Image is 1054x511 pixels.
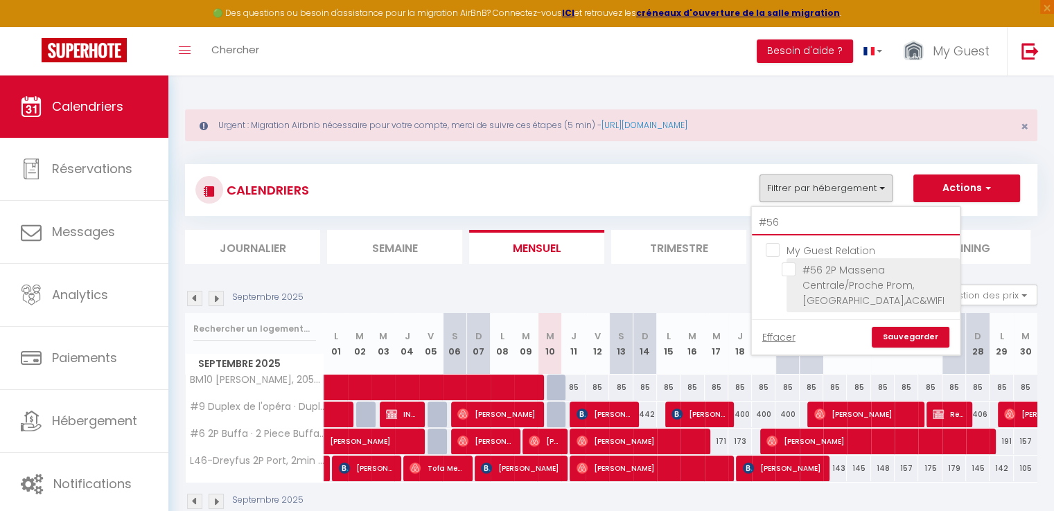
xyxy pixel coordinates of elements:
[193,316,316,341] input: Rechercher un logement...
[871,456,895,481] div: 148
[752,210,960,235] input: Rechercher un logement...
[410,455,464,481] span: Tofa Mehzabin
[688,330,696,343] abbr: M
[750,206,961,356] div: Filtrer par hébergement
[577,428,702,454] span: [PERSON_NAME]
[52,223,115,240] span: Messages
[522,330,530,343] abbr: M
[918,456,942,481] div: 175
[913,174,1020,202] button: Actions
[232,291,304,304] p: Septembre 2025
[577,455,726,481] span: [PERSON_NAME]
[999,330,1003,343] abbr: L
[934,285,1037,305] button: Gestion des prix
[633,375,657,400] div: 85
[386,401,417,427] span: INTERVENTION [PERSON_NAME] + DESINFECTINO GIBBUMS SUR 2JRS X
[53,475,132,492] span: Notifications
[481,455,559,481] span: [PERSON_NAME]
[802,263,945,307] span: #56 2P Massena Centrale/Proche Prom,[GEOGRAPHIC_DATA],AC&WIFI
[903,39,924,64] img: ...
[705,429,728,454] div: 171
[633,402,657,427] div: 442
[186,354,324,374] span: Septembre 2025
[475,330,482,343] abbr: D
[52,98,123,115] span: Calendriers
[893,27,1007,75] a: ... My Guest
[355,330,364,343] abbr: M
[52,349,117,366] span: Paiements
[728,375,752,400] div: 85
[457,401,536,427] span: [PERSON_NAME]
[395,313,419,375] th: 04
[762,330,796,345] a: Effacer
[775,375,799,400] div: 85
[728,313,752,375] th: 18
[1021,330,1030,343] abbr: M
[775,402,799,427] div: 400
[766,428,986,454] span: [PERSON_NAME]
[942,456,966,481] div: 179
[667,330,671,343] abbr: L
[586,313,609,375] th: 12
[601,119,687,131] a: [URL][DOMAIN_NAME]
[847,456,870,481] div: 145
[188,375,326,385] span: BM10 [PERSON_NAME], 20540471 · Studio [PERSON_NAME], à 3mins de la mer AC et WIFI
[1021,118,1028,135] span: ×
[571,330,577,343] abbr: J
[188,456,326,466] span: L46-Dreyfus 2P Port, 2min du CAP et le port port/Clim & WIFI
[705,375,728,400] div: 85
[657,313,680,375] th: 15
[185,230,320,264] li: Journalier
[618,330,624,343] abbr: S
[823,456,847,481] div: 143
[1021,120,1028,133] button: Close
[895,456,918,481] div: 157
[185,109,1037,141] div: Urgent : Migration Airbnb nécessaire pour votre compte, merci de suivre ces étapes (5 min) -
[990,429,1013,454] div: 191
[966,313,990,375] th: 28
[743,455,821,481] span: [PERSON_NAME]
[334,330,338,343] abbr: L
[680,313,704,375] th: 16
[1014,456,1037,481] div: 105
[636,7,840,19] a: créneaux d'ouverture de la salle migration
[52,412,137,429] span: Hébergement
[895,230,1030,264] li: Planning
[339,455,394,481] span: [PERSON_NAME]
[680,375,704,400] div: 85
[757,39,853,63] button: Besoin d'aide ?
[188,402,326,412] span: #9 Duplex de l'opéra · Duplex de l'Opéra, Vue Mer - Terrasse & AC
[990,313,1013,375] th: 29
[974,330,981,343] abbr: D
[348,313,371,375] th: 02
[211,42,259,57] span: Chercher
[705,313,728,375] th: 17
[529,428,560,454] span: [PERSON_NAME]
[538,313,561,375] th: 10
[871,375,895,400] div: 85
[728,429,752,454] div: 173
[918,375,942,400] div: 85
[1014,313,1037,375] th: 30
[491,313,514,375] th: 08
[872,327,949,348] a: Sauvegarder
[759,174,893,202] button: Filtrer par hébergement
[609,313,633,375] th: 13
[562,7,574,19] a: ICI
[657,375,680,400] div: 85
[52,160,132,177] span: Réservations
[933,42,990,60] span: My Guest
[466,313,490,375] th: 07
[1014,429,1037,454] div: 157
[201,27,270,75] a: Chercher
[966,456,990,481] div: 145
[232,494,304,507] p: Septembre 2025
[633,313,657,375] th: 14
[223,174,309,206] h3: CALENDRIERS
[327,230,462,264] li: Semaine
[419,313,443,375] th: 05
[611,230,746,264] li: Trimestre
[895,375,918,400] div: 85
